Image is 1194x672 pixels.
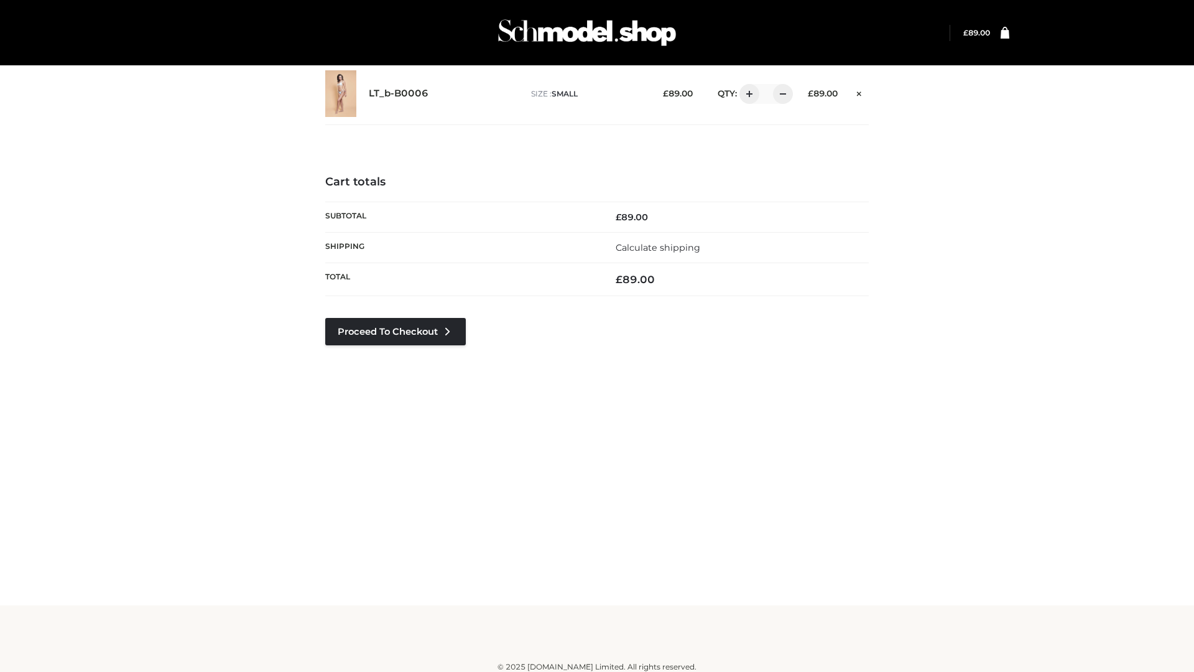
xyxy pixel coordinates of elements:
h4: Cart totals [325,175,869,189]
p: size : [531,88,644,100]
span: £ [808,88,813,98]
div: QTY: [705,84,789,104]
bdi: 89.00 [663,88,693,98]
th: Subtotal [325,202,597,232]
span: £ [616,273,622,286]
a: Proceed to Checkout [325,318,466,345]
bdi: 89.00 [808,88,838,98]
th: Total [325,263,597,296]
th: Shipping [325,232,597,263]
span: SMALL [552,89,578,98]
a: LT_b-B0006 [369,88,428,100]
bdi: 89.00 [616,273,655,286]
span: £ [663,88,669,98]
a: Remove this item [850,84,869,100]
a: £89.00 [963,28,990,37]
span: £ [616,212,621,223]
span: £ [963,28,968,37]
img: LT_b-B0006 - SMALL [325,70,356,117]
bdi: 89.00 [963,28,990,37]
img: Schmodel Admin 964 [494,8,680,57]
bdi: 89.00 [616,212,648,223]
a: Calculate shipping [616,242,700,253]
